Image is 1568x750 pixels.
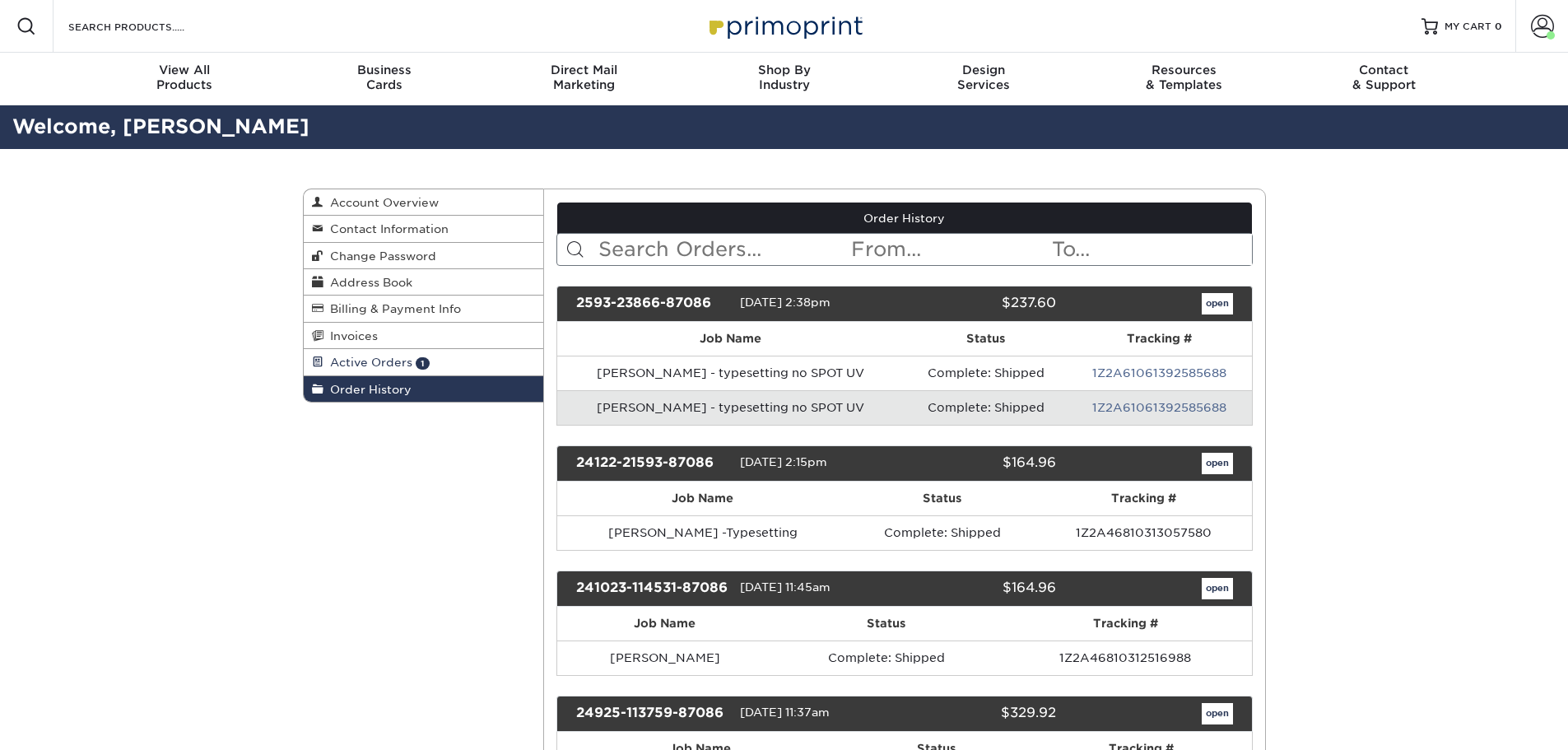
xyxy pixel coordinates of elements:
span: Business [284,63,484,77]
span: Change Password [323,249,436,263]
a: BusinessCards [284,53,484,105]
a: Address Book [304,269,544,296]
a: open [1202,703,1233,724]
a: Account Overview [304,189,544,216]
a: Change Password [304,243,544,269]
a: Contact& Support [1284,53,1484,105]
div: $329.92 [892,703,1068,724]
div: $237.60 [892,293,1068,314]
td: [PERSON_NAME] -Typesetting [557,515,848,550]
div: 241023-114531-87086 [564,578,740,599]
td: Complete: Shipped [773,641,999,675]
input: From... [849,234,1050,265]
a: DesignServices [884,53,1084,105]
span: Address Book [323,276,412,289]
a: Active Orders 1 [304,349,544,375]
div: 24122-21593-87086 [564,453,740,474]
span: [DATE] 11:45am [740,580,831,594]
th: Tracking # [999,607,1251,641]
span: Billing & Payment Info [323,302,461,315]
a: Order History [557,203,1252,234]
span: Active Orders [323,356,412,369]
span: Contact Information [323,222,449,235]
a: open [1202,293,1233,314]
div: Cards [284,63,484,92]
span: [DATE] 2:15pm [740,455,827,468]
span: Invoices [323,329,378,342]
th: Job Name [557,322,905,356]
td: Complete: Shipped [848,515,1036,550]
td: Complete: Shipped [905,390,1068,425]
a: View AllProducts [85,53,285,105]
div: 2593-23866-87086 [564,293,740,314]
td: [PERSON_NAME] - typesetting no SPOT UV [557,390,905,425]
td: [PERSON_NAME] [557,641,773,675]
th: Job Name [557,482,848,515]
div: Products [85,63,285,92]
input: Search Orders... [597,234,849,265]
span: MY CART [1445,20,1491,34]
a: open [1202,578,1233,599]
div: & Support [1284,63,1484,92]
div: & Templates [1084,63,1284,92]
a: Contact Information [304,216,544,242]
td: 1Z2A46810313057580 [1036,515,1251,550]
th: Status [905,322,1068,356]
span: Design [884,63,1084,77]
input: SEARCH PRODUCTS..... [67,16,227,36]
span: Account Overview [323,196,439,209]
img: Primoprint [702,8,867,44]
th: Status [848,482,1036,515]
a: open [1202,453,1233,474]
td: 1Z2A46810312516988 [999,641,1251,675]
div: Industry [684,63,884,92]
span: Resources [1084,63,1284,77]
span: 1 [416,357,430,370]
a: Direct MailMarketing [484,53,684,105]
th: Tracking # [1036,482,1251,515]
span: Direct Mail [484,63,684,77]
td: Complete: Shipped [905,356,1068,390]
span: View All [85,63,285,77]
td: [PERSON_NAME] - typesetting no SPOT UV [557,356,905,390]
th: Status [773,607,999,641]
a: Shop ByIndustry [684,53,884,105]
span: [DATE] 11:37am [740,706,830,719]
a: Resources& Templates [1084,53,1284,105]
div: $164.96 [892,453,1068,474]
span: Shop By [684,63,884,77]
span: [DATE] 2:38pm [740,296,831,309]
a: 1Z2A61061392585688 [1092,401,1226,414]
div: Services [884,63,1084,92]
span: Contact [1284,63,1484,77]
span: Order History [323,383,412,396]
a: 1Z2A61061392585688 [1092,366,1226,380]
th: Job Name [557,607,773,641]
a: Invoices [304,323,544,349]
th: Tracking # [1068,322,1252,356]
div: Marketing [484,63,684,92]
input: To... [1050,234,1251,265]
span: 0 [1495,21,1502,32]
div: $164.96 [892,578,1068,599]
a: Order History [304,376,544,402]
div: 24925-113759-87086 [564,703,740,724]
a: Billing & Payment Info [304,296,544,322]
